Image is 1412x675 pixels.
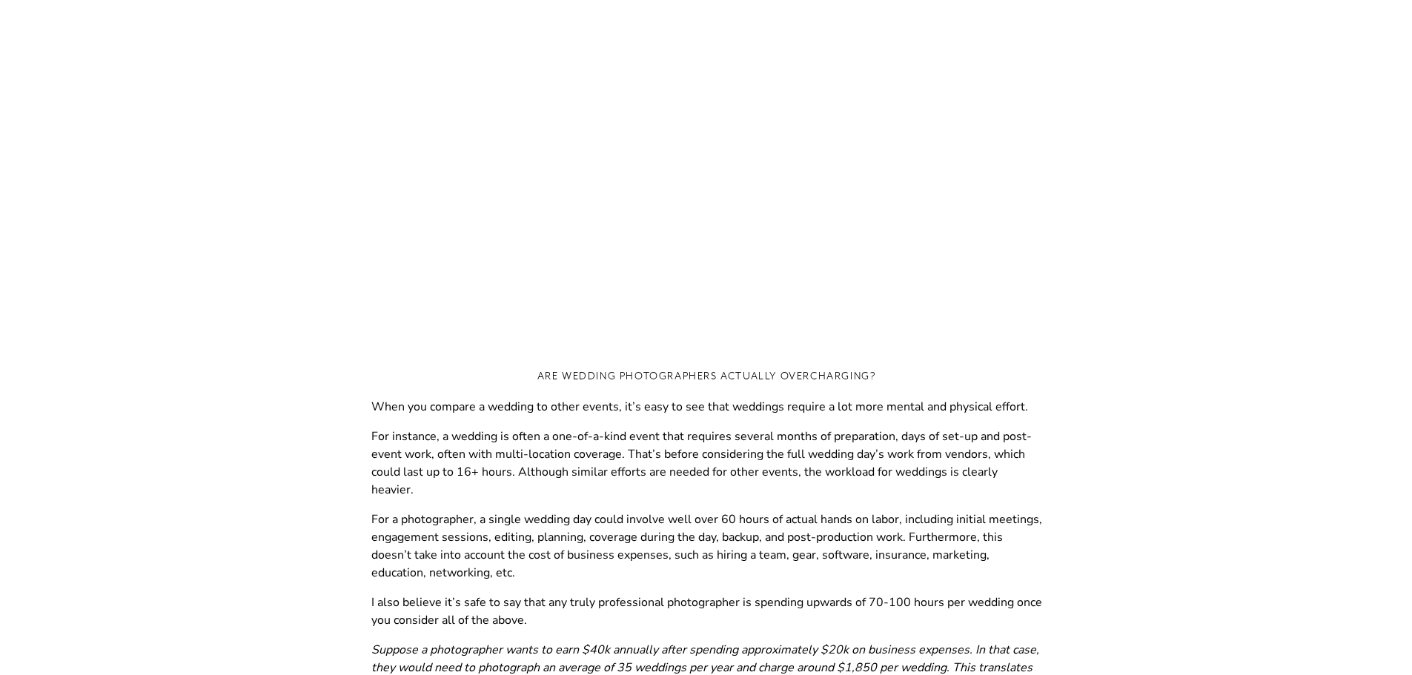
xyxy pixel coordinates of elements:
p: When you compare a wedding to other events, it’s easy to see that weddings require a lot more men... [371,398,1042,416]
p: For a photographer, a single wedding day could involve well over 60 hours of actual hands on labo... [371,511,1042,582]
p: For instance, a wedding is often a one-of-a-kind event that requires several months of preparatio... [371,428,1042,499]
h3: Are Wedding Photographers Actually Overcharging? [371,367,1042,385]
p: I also believe it’s safe to say that any truly professional photographer is spending upwards of 7... [371,593,1042,629]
